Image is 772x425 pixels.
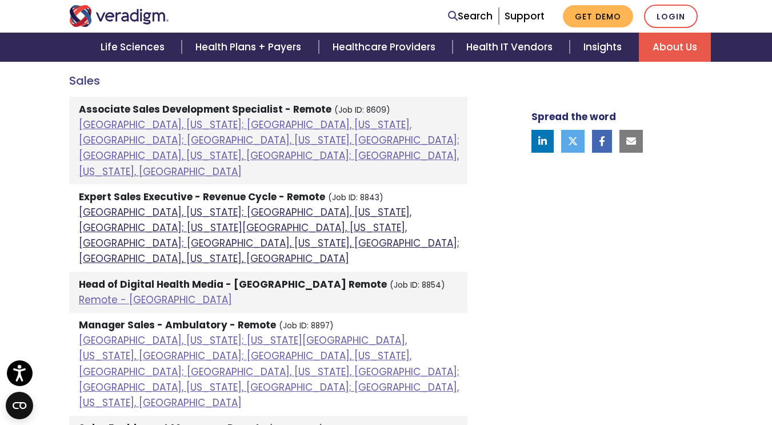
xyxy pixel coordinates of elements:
[6,392,33,419] button: Open CMP widget
[505,9,545,23] a: Support
[79,318,276,332] strong: Manager Sales - Ambulatory - Remote
[448,9,493,24] a: Search
[79,190,325,204] strong: Expert Sales Executive - Revenue Cycle - Remote
[79,102,331,116] strong: Associate Sales Development Specialist - Remote
[69,74,467,88] h4: Sales
[319,33,453,62] a: Healthcare Providers
[182,33,318,62] a: Health Plans + Payers
[390,280,445,291] small: (Job ID: 8854)
[87,33,182,62] a: Life Sciences
[79,333,459,410] a: [GEOGRAPHIC_DATA], [US_STATE]; [US_STATE][GEOGRAPHIC_DATA], [US_STATE], [GEOGRAPHIC_DATA]; [GEOGR...
[334,105,390,116] small: (Job ID: 8609)
[79,277,387,291] strong: Head of Digital Health Media - [GEOGRAPHIC_DATA] Remote
[639,33,711,62] a: About Us
[69,5,169,27] img: Veradigm logo
[531,110,616,124] strong: Spread the word
[79,205,459,266] a: [GEOGRAPHIC_DATA], [US_STATE]; [GEOGRAPHIC_DATA], [US_STATE], [GEOGRAPHIC_DATA]; [US_STATE][GEOGR...
[453,33,570,62] a: Health IT Vendors
[570,33,639,62] a: Insights
[563,5,633,27] a: Get Demo
[79,293,232,307] a: Remote - [GEOGRAPHIC_DATA]
[279,320,334,331] small: (Job ID: 8897)
[79,118,459,178] a: [GEOGRAPHIC_DATA], [US_STATE]; [GEOGRAPHIC_DATA], [US_STATE], [GEOGRAPHIC_DATA]; [GEOGRAPHIC_DATA...
[328,192,383,203] small: (Job ID: 8843)
[644,5,698,28] a: Login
